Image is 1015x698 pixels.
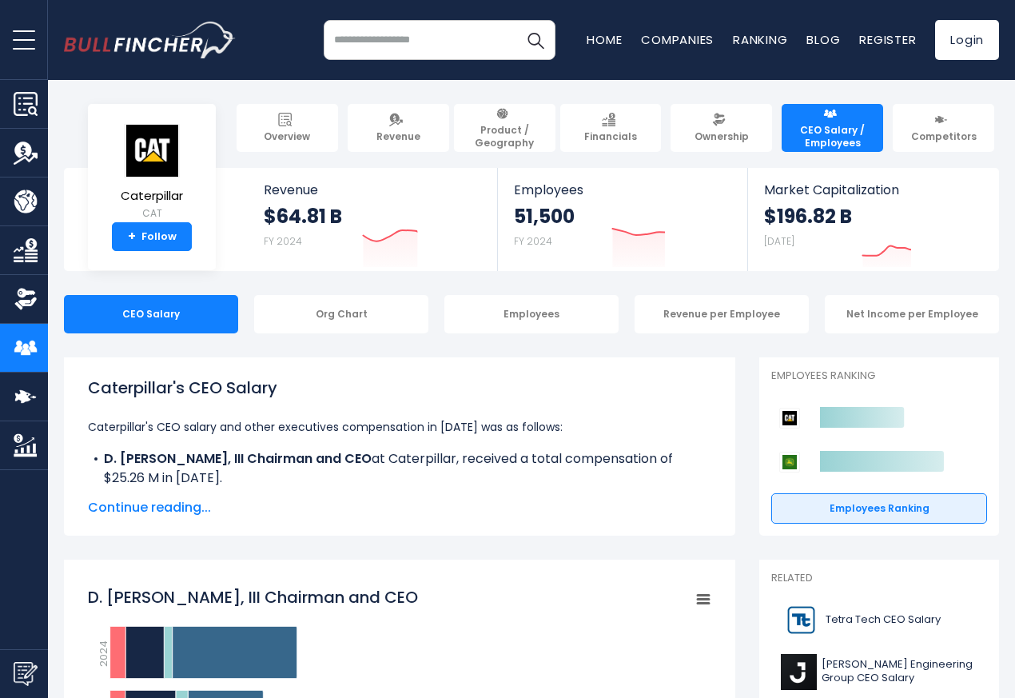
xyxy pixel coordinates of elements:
img: bullfincher logo [64,22,236,58]
a: Companies [641,31,714,48]
p: Employees Ranking [771,369,987,383]
img: Caterpillar competitors logo [779,408,800,429]
h1: Caterpillar's CEO Salary [88,376,711,400]
a: [PERSON_NAME] Engineering Group CEO Salary [771,650,987,694]
small: FY 2024 [264,234,302,248]
a: Employees Ranking [771,493,987,524]
div: Net Income per Employee [825,295,999,333]
a: Caterpillar CAT [120,123,184,223]
span: Competitors [911,130,977,143]
small: FY 2024 [514,234,552,248]
strong: $196.82 B [764,204,852,229]
span: Continue reading... [88,498,711,517]
div: Org Chart [254,295,428,333]
p: Related [771,572,987,585]
span: Overview [264,130,310,143]
a: Overview [237,104,338,152]
a: Blog [806,31,840,48]
small: [DATE] [764,234,794,248]
span: Caterpillar [121,189,183,203]
img: Ownership [14,287,38,311]
span: CEO Salary / Employees [789,124,876,149]
div: Employees [444,295,619,333]
button: Search [515,20,555,60]
a: Revenue $64.81 B FY 2024 [248,168,498,271]
a: Employees 51,500 FY 2024 [498,168,746,271]
span: Revenue [376,130,420,143]
a: Register [859,31,916,48]
b: D. [PERSON_NAME], III Chairman and CEO [104,449,372,468]
a: Home [587,31,622,48]
span: Ownership [695,130,749,143]
span: Revenue [264,182,482,197]
a: CEO Salary / Employees [782,104,883,152]
span: [PERSON_NAME] Engineering Group CEO Salary [822,658,977,685]
a: +Follow [112,222,192,251]
tspan: D. [PERSON_NAME], III Chairman and CEO [88,586,418,608]
div: Revenue per Employee [635,295,809,333]
a: Ownership [671,104,772,152]
strong: + [128,229,136,244]
img: Deere & Company competitors logo [779,452,800,473]
strong: 51,500 [514,204,575,229]
img: J logo [781,654,817,690]
a: Product / Geography [454,104,555,152]
span: Tetra Tech CEO Salary [826,613,941,627]
span: Employees [514,182,730,197]
a: Login [935,20,999,60]
div: CEO Salary [64,295,238,333]
li: at Caterpillar, received a total compensation of $25.26 M in [DATE]. [88,449,711,488]
a: Revenue [348,104,449,152]
a: Financials [560,104,662,152]
span: Product / Geography [461,124,548,149]
a: Ranking [733,31,787,48]
img: TTEK logo [781,602,821,638]
small: CAT [121,206,183,221]
a: Go to homepage [64,22,236,58]
a: Competitors [893,104,994,152]
span: Financials [584,130,637,143]
span: Market Capitalization [764,182,981,197]
a: Tetra Tech CEO Salary [771,598,987,642]
text: 2024 [96,640,111,667]
p: Caterpillar's CEO salary and other executives compensation in [DATE] was as follows: [88,417,711,437]
a: Market Capitalization $196.82 B [DATE] [748,168,997,271]
strong: $64.81 B [264,204,342,229]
